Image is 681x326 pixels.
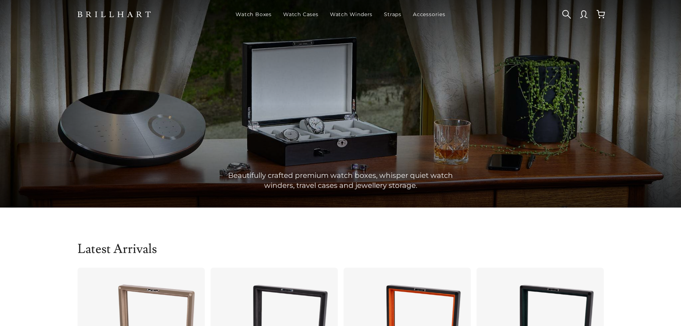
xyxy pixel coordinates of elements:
h2: Latest Arrivals [78,242,604,256]
a: Accessories [410,5,448,24]
a: Watch Cases [280,5,321,24]
nav: Main [233,5,448,24]
a: Watch Winders [327,5,375,24]
p: Beautifully crafted premium watch boxes, whisper quiet watch winders, travel cases and jewellery ... [218,170,463,190]
a: Watch Boxes [233,5,275,24]
a: Straps [381,5,404,24]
